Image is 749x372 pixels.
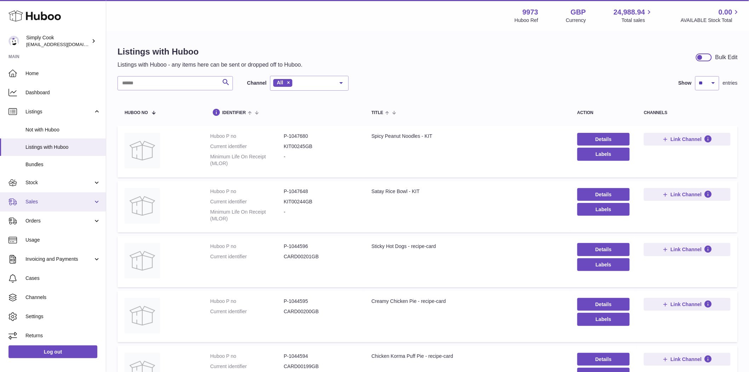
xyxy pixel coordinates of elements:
span: Listings [25,108,93,115]
button: Link Channel [644,133,731,146]
dt: Current identifier [210,363,284,370]
span: Settings [25,313,101,320]
img: Sticky Hot Dogs - recipe-card [125,243,160,278]
a: 0.00 AVAILABLE Stock Total [681,7,741,24]
dt: Minimum Life On Receipt (MLOR) [210,153,284,167]
button: Labels [577,313,630,326]
dd: CARD00200GB [284,308,358,315]
dd: KIT00244GB [284,198,358,205]
dd: P-1047648 [284,188,358,195]
span: Returns [25,332,101,339]
span: Total sales [622,17,653,24]
a: Log out [8,345,97,358]
a: 24,988.94 Total sales [613,7,653,24]
span: Link Channel [671,356,702,362]
span: Home [25,70,101,77]
a: Details [577,298,630,311]
a: Details [577,243,630,256]
span: Link Channel [671,191,702,198]
dd: KIT00245GB [284,143,358,150]
div: Sticky Hot Dogs - recipe-card [372,243,563,250]
div: channels [644,111,731,115]
span: Invoicing and Payments [25,256,93,263]
span: Link Channel [671,136,702,142]
div: Spicy Peanut Noodles - KIT [372,133,563,140]
div: Bulk Edit [715,53,738,61]
a: Details [577,353,630,366]
dt: Huboo P no [210,133,284,140]
dd: CARD00201GB [284,253,358,260]
span: All [277,80,283,85]
span: Link Channel [671,246,702,253]
span: Huboo no [125,111,148,115]
span: Listings with Huboo [25,144,101,151]
dd: P-1044594 [284,353,358,360]
span: Link Channel [671,301,702,308]
button: Link Channel [644,353,731,366]
span: Usage [25,237,101,243]
span: 0.00 [719,7,732,17]
span: title [372,111,383,115]
dt: Huboo P no [210,353,284,360]
span: Cases [25,275,101,282]
span: entries [723,80,738,86]
span: 24,988.94 [613,7,645,17]
button: Labels [577,258,630,271]
strong: 9973 [522,7,538,17]
label: Channel [247,80,267,86]
span: Stock [25,179,93,186]
dt: Current identifier [210,198,284,205]
a: Details [577,133,630,146]
span: identifier [222,111,246,115]
span: [EMAIL_ADDRESS][DOMAIN_NAME] [26,41,104,47]
a: Details [577,188,630,201]
div: Currency [566,17,586,24]
span: Channels [25,294,101,301]
dd: P-1044595 [284,298,358,305]
dt: Huboo P no [210,298,284,305]
strong: GBP [571,7,586,17]
button: Link Channel [644,298,731,311]
p: Listings with Huboo - any items here can be sent or dropped off to Huboo. [118,61,303,69]
span: Sales [25,198,93,205]
dd: CARD00199GB [284,363,358,370]
label: Show [679,80,692,86]
span: Not with Huboo [25,126,101,133]
img: Spicy Peanut Noodles - KIT [125,133,160,168]
div: action [577,111,630,115]
img: Satay Rice Bowl - KIT [125,188,160,224]
button: Labels [577,148,630,160]
dt: Huboo P no [210,243,284,250]
button: Link Channel [644,188,731,201]
h1: Listings with Huboo [118,46,303,57]
dt: Minimum Life On Receipt (MLOR) [210,209,284,222]
dt: Current identifier [210,253,284,260]
dt: Current identifier [210,143,284,150]
img: internalAdmin-9973@internal.huboo.com [8,36,19,46]
button: Labels [577,203,630,216]
span: Dashboard [25,89,101,96]
img: Creamy Chicken Pie - recipe-card [125,298,160,333]
div: Creamy Chicken Pie - recipe-card [372,298,563,305]
div: Satay Rice Bowl - KIT [372,188,563,195]
button: Link Channel [644,243,731,256]
div: Huboo Ref [515,17,538,24]
span: Orders [25,218,93,224]
dt: Huboo P no [210,188,284,195]
dd: P-1044596 [284,243,358,250]
dd: - [284,209,358,222]
dt: Current identifier [210,308,284,315]
span: Bundles [25,161,101,168]
dd: - [284,153,358,167]
dd: P-1047680 [284,133,358,140]
span: AVAILABLE Stock Total [681,17,741,24]
div: Simply Cook [26,34,90,48]
div: Chicken Korma Puff Pie - recipe-card [372,353,563,360]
